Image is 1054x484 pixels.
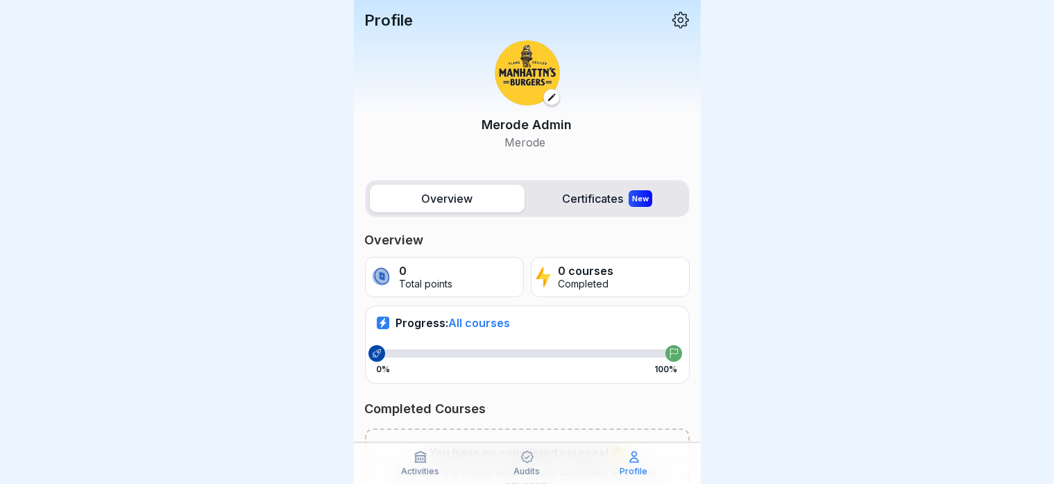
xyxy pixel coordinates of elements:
p: Overview [365,232,690,249]
p: Total points [399,278,452,290]
span: All courses [449,316,511,330]
p: Merode Admin [482,115,572,134]
img: coin.svg [370,265,393,289]
p: Completed Courses [365,401,690,417]
p: 0% [377,365,391,374]
p: Progress: [396,316,511,330]
label: Certificates [530,185,685,212]
p: Profile [365,11,414,29]
p: Activities [401,467,439,476]
img: p8ouv9xn41cnxwp9iu66nlpb.png [495,40,560,106]
div: New [629,190,652,207]
p: 0 [399,265,452,278]
label: Overview [370,185,525,212]
p: 100% [655,365,678,374]
p: Audits [514,467,541,476]
p: 0 courses [558,265,613,278]
p: Profile [620,467,648,476]
img: lightning.svg [536,265,552,289]
p: Merode [482,134,572,151]
p: Completed [558,278,613,290]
